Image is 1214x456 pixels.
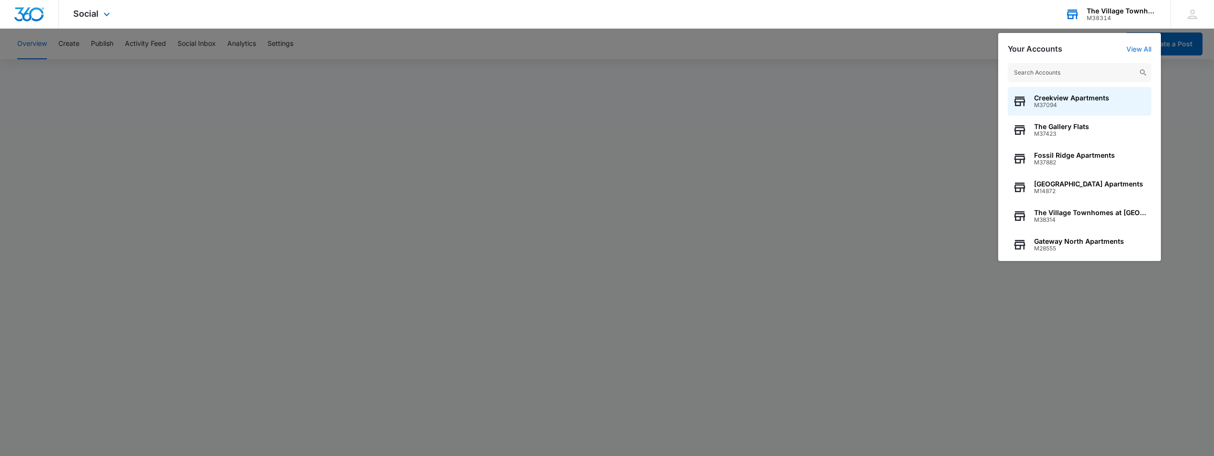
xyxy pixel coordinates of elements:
button: Creekview ApartmentsM37094 [1008,87,1151,116]
button: Fossil Ridge ApartmentsM37882 [1008,144,1151,173]
div: account name [1087,7,1157,15]
button: The Gallery FlatsM37423 [1008,116,1151,144]
span: Social [73,9,99,19]
span: M38314 [1034,217,1147,223]
span: M37094 [1034,102,1109,109]
h2: Your Accounts [1008,44,1062,54]
button: The Village Townhomes at [GEOGRAPHIC_DATA]M38314 [1008,202,1151,230]
div: account id [1087,15,1157,22]
span: Gateway North Apartments [1034,238,1124,245]
span: The Village Townhomes at [GEOGRAPHIC_DATA] [1034,209,1147,217]
span: M14872 [1034,188,1143,195]
span: Creekview Apartments [1034,94,1109,102]
button: Gateway North ApartmentsM28555 [1008,230,1151,259]
span: [GEOGRAPHIC_DATA] Apartments [1034,180,1143,188]
span: M37882 [1034,159,1115,166]
button: [GEOGRAPHIC_DATA] ApartmentsM14872 [1008,173,1151,202]
span: The Gallery Flats [1034,123,1089,130]
span: M28555 [1034,245,1124,252]
span: M37423 [1034,130,1089,137]
a: View All [1126,45,1151,53]
input: Search Accounts [1008,63,1151,82]
span: Fossil Ridge Apartments [1034,152,1115,159]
